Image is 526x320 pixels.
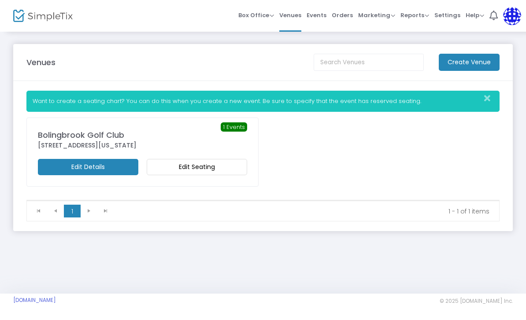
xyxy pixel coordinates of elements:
[120,207,489,216] kendo-pager-info: 1 - 1 of 1 items
[38,159,138,175] m-button: Edit Details
[434,4,460,26] span: Settings
[400,11,429,19] span: Reports
[38,141,247,150] div: [STREET_ADDRESS][US_STATE]
[279,4,301,26] span: Venues
[38,129,247,141] div: Bolingbrook Golf Club
[26,91,500,112] div: Want to create a seating chart? You can do this when you create a new event. Be sure to specify t...
[440,298,513,305] span: © 2025 [DOMAIN_NAME] Inc.
[27,200,499,201] div: Data table
[147,159,247,175] m-button: Edit Seating
[358,11,395,19] span: Marketing
[482,91,499,106] button: Close
[238,11,274,19] span: Box Office
[314,54,424,71] input: Search Venues
[26,56,56,68] m-panel-title: Venues
[307,4,326,26] span: Events
[64,205,81,218] span: Page 1
[13,297,56,304] a: [DOMAIN_NAME]
[466,11,484,19] span: Help
[439,54,500,71] m-button: Create Venue
[332,4,353,26] span: Orders
[221,122,247,132] span: 1 Events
